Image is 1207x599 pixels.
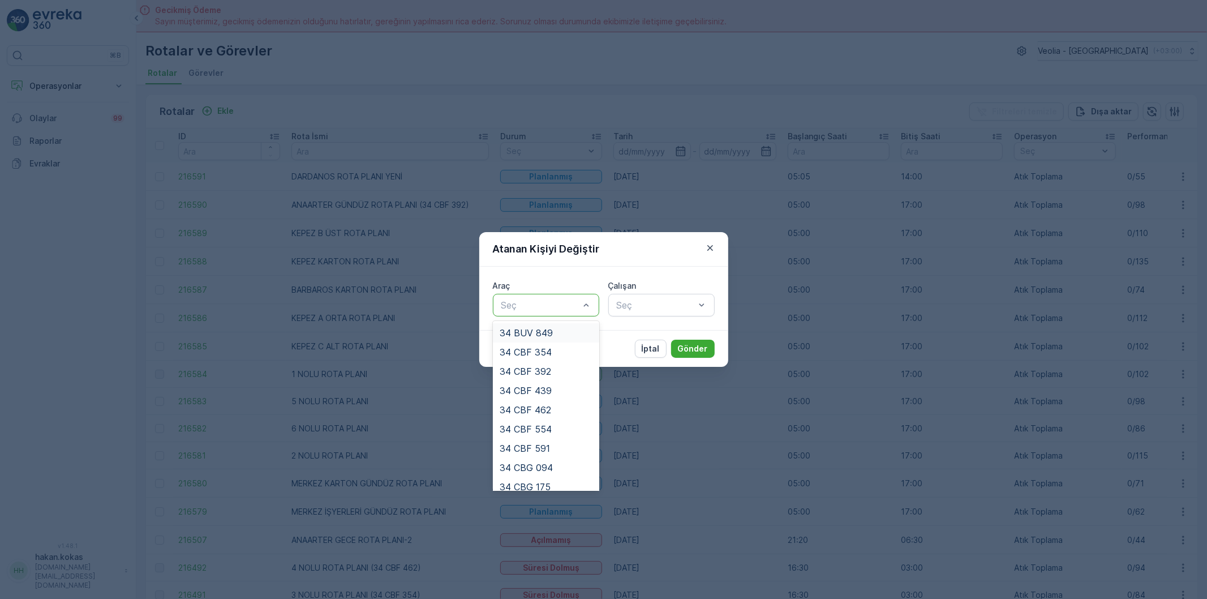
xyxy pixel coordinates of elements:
span: 34 CBF 354 [500,347,552,357]
p: Atanan Kişiyi Değiştir [493,241,600,257]
p: İptal [642,343,660,354]
span: 34 CBF 392 [500,366,551,376]
p: Seç [501,298,579,312]
p: Seç [617,298,695,312]
span: 34 CBF 439 [500,386,552,396]
button: İptal [635,340,667,358]
span: 34 CBF 554 [500,424,552,434]
span: 34 BUV 849 [500,328,553,338]
label: Çalışan [608,281,637,290]
label: Araç [493,281,510,290]
span: 34 CBF 462 [500,405,551,415]
span: 34 CBF 591 [500,443,550,453]
span: 34 CBG 094 [500,463,553,473]
button: Gönder [671,340,715,358]
span: 34 CBG 175 [500,482,551,492]
p: Gönder [678,343,708,354]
